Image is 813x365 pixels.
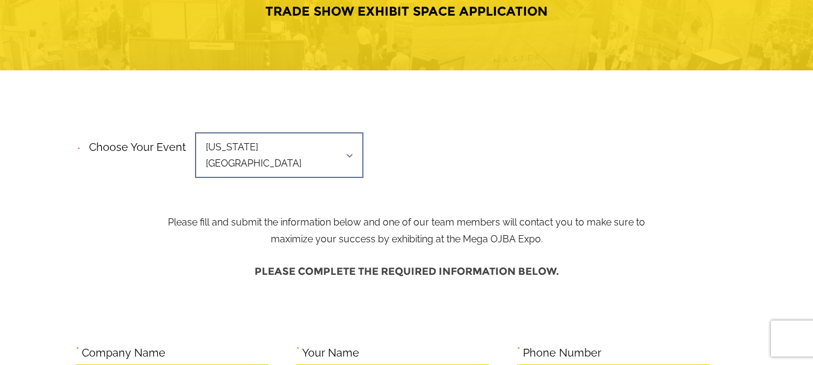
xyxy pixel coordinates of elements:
[82,344,165,363] label: Company Name
[82,130,186,157] label: Choose your event
[158,137,655,248] p: Please fill and submit the information below and one of our team members will contact you to make...
[195,132,363,178] span: [US_STATE][GEOGRAPHIC_DATA]
[76,260,738,283] h4: Please complete the required information below.
[302,344,359,363] label: Your Name
[523,344,601,363] label: Phone Number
